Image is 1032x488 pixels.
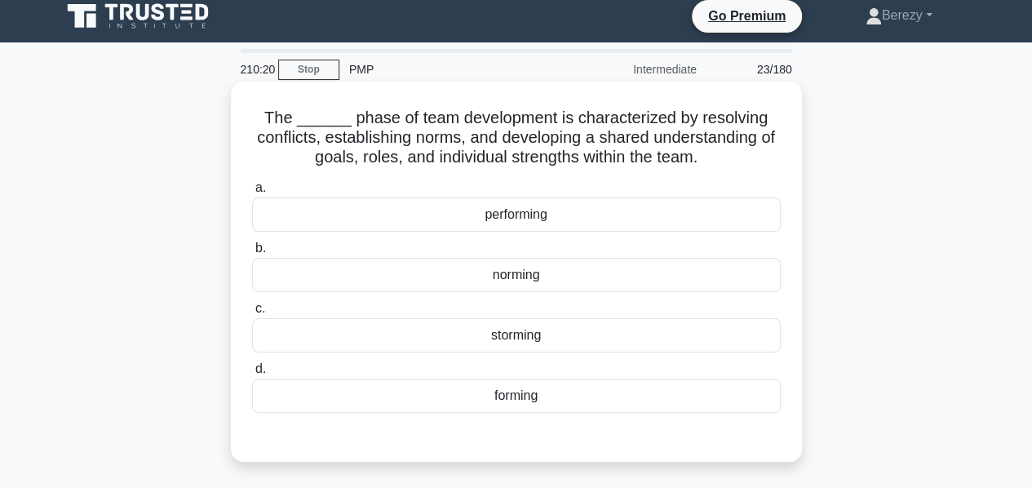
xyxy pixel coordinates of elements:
a: Stop [278,60,339,80]
div: norming [252,258,781,292]
div: Intermediate [564,53,706,86]
div: 23/180 [706,53,802,86]
div: forming [252,379,781,413]
div: performing [252,197,781,232]
span: d. [255,362,266,375]
span: a. [255,180,266,194]
span: b. [255,241,266,255]
span: c. [255,301,265,315]
div: PMP [339,53,564,86]
div: 210:20 [231,53,278,86]
h5: The ______ phase of team development is characterized by resolving conflicts, establishing norms,... [250,108,782,168]
a: Go Premium [698,6,795,26]
div: storming [252,318,781,353]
